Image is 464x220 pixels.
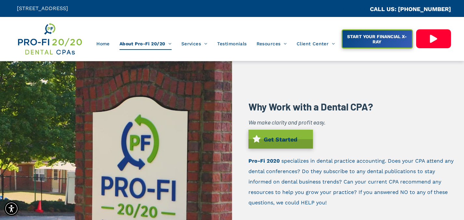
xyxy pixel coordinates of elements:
[342,29,413,49] a: START YOUR FINANCIAL X-RAY
[248,158,454,206] span: specializes in dental practice accounting. Does your CPA attend any dental conferences? Do they s...
[248,101,373,112] b: Why Work with a Dental CPA?
[248,130,313,149] a: Get Started
[343,31,411,48] span: START YOUR FINANCIAL X-RAY
[342,6,370,12] span: CA::CALLC
[17,5,68,11] span: [STREET_ADDRESS]
[248,158,280,164] a: Pro-Fi 2020
[252,37,292,50] a: Resources
[248,119,326,126] i: We make clarity and profit easy.
[176,37,212,50] a: Services
[370,6,451,12] a: CALL US: [PHONE_NUMBER]
[292,37,340,50] a: Client Center
[4,201,19,216] div: Accessibility Menu
[261,133,300,146] span: Get Started
[212,37,252,50] a: Testimonials
[17,22,82,56] img: Get Dental CPA Consulting, Bookkeeping, & Bank Loans
[115,37,176,50] a: About Pro-Fi 20/20
[91,37,115,50] a: Home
